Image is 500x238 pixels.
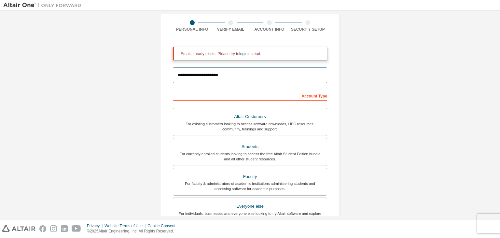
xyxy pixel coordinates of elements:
[177,151,323,162] div: For currently enrolled students looking to access the free Altair Student Edition bundle and all ...
[177,142,323,151] div: Students
[2,225,35,232] img: altair_logo.svg
[104,223,147,229] div: Website Terms of Use
[177,202,323,211] div: Everyone else
[87,229,179,234] p: © 2025 Altair Engineering, Inc. All Rights Reserved.
[50,225,57,232] img: instagram.svg
[39,225,46,232] img: facebook.svg
[147,223,179,229] div: Cookie Consent
[177,112,323,121] div: Altair Customers
[61,225,68,232] img: linkedin.svg
[72,225,81,232] img: youtube.svg
[177,172,323,181] div: Faculty
[250,27,289,32] div: Account Info
[173,27,212,32] div: Personal Info
[177,121,323,132] div: For existing customers looking to access software downloads, HPC resources, community, trainings ...
[173,90,327,101] div: Account Type
[239,52,247,56] a: login
[177,181,323,191] div: For faculty & administrators of academic institutions administering students and accessing softwa...
[177,211,323,221] div: For individuals, businesses and everyone else looking to try Altair software and explore our prod...
[87,223,104,229] div: Privacy
[3,2,85,8] img: Altair One
[289,27,327,32] div: Security Setup
[212,27,250,32] div: Verify Email
[181,51,322,56] div: Email already exists. Please try to instead.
